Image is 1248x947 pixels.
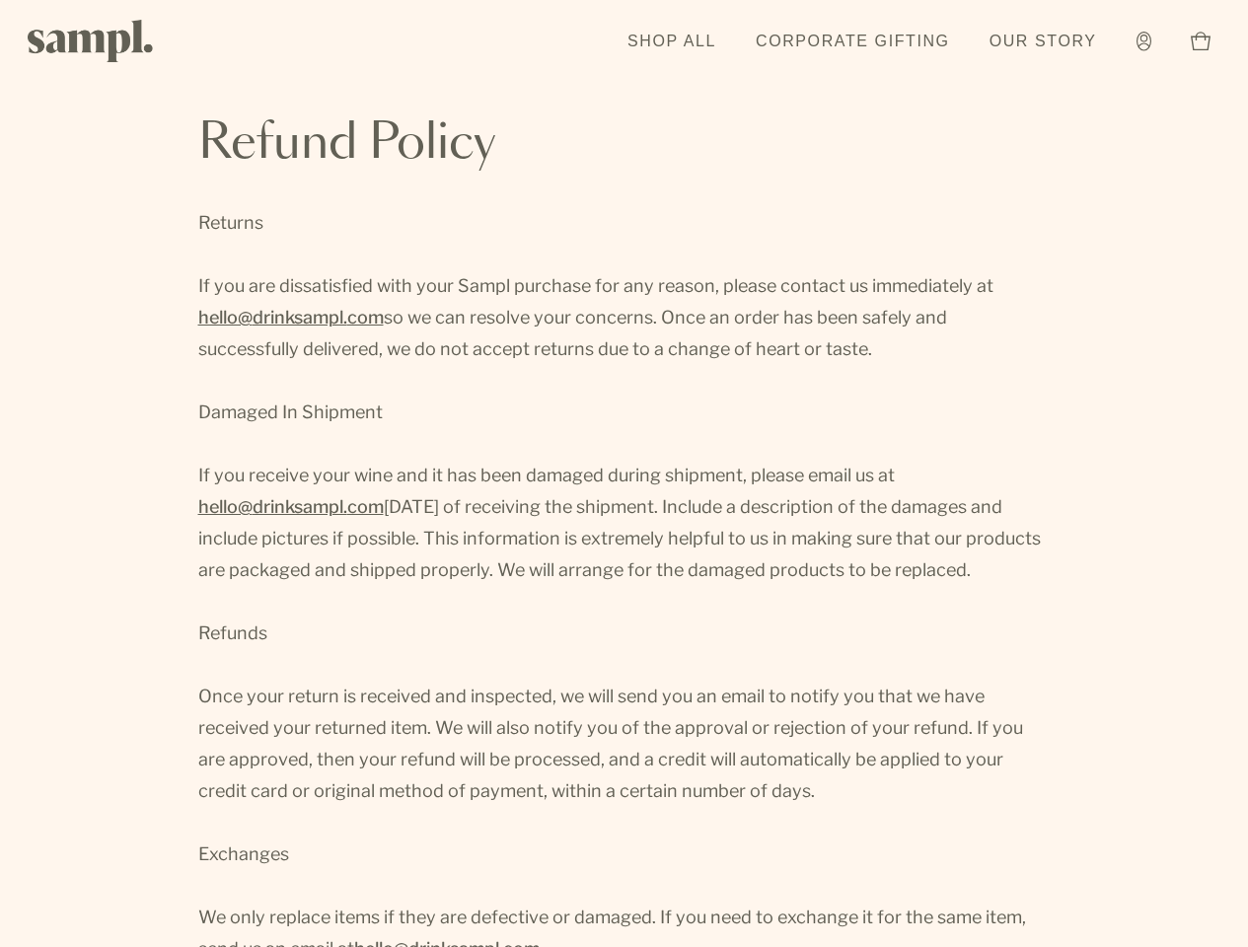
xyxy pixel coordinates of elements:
[198,401,383,422] span: Damaged In Shipment
[198,465,895,485] span: If you receive your wine and it has been damaged during shipment, please email us at
[198,120,1051,168] h1: Refund Policy
[198,622,267,643] span: Refunds
[198,496,1041,580] span: [DATE] of receiving the shipment. Include a description of the damages and include pictures if po...
[746,20,960,63] a: Corporate Gifting
[28,20,154,62] img: Sampl logo
[198,275,993,296] span: If you are dissatisfied with your Sampl purchase for any reason, please contact us immediately at
[198,491,384,523] a: hello@drinksampl.com
[618,20,726,63] a: Shop All
[198,307,947,359] span: so we can resolve your concerns. Once an order has been safely and successfully delivered, we do ...
[980,20,1107,63] a: Our Story
[198,686,1023,801] span: Once your return is received and inspected, we will send you an email to notify you that we have ...
[198,843,289,864] span: Exchanges
[198,212,263,233] span: Returns
[198,302,384,333] a: hello@drinksampl.com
